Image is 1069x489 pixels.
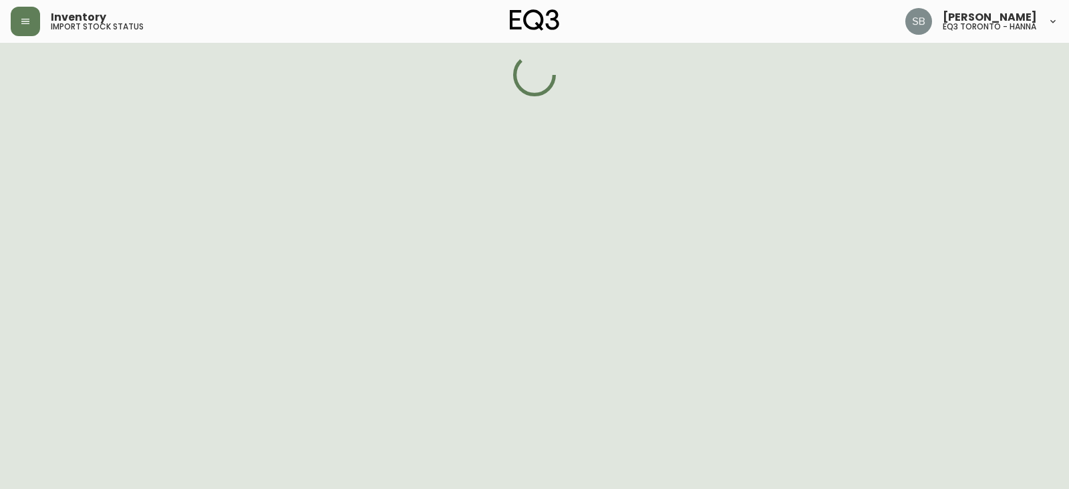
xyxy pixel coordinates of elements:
img: 62e4f14275e5c688c761ab51c449f16a [905,8,932,35]
span: Inventory [51,12,106,23]
h5: import stock status [51,23,144,31]
h5: eq3 toronto - hanna [943,23,1036,31]
img: logo [510,9,559,31]
span: [PERSON_NAME] [943,12,1037,23]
